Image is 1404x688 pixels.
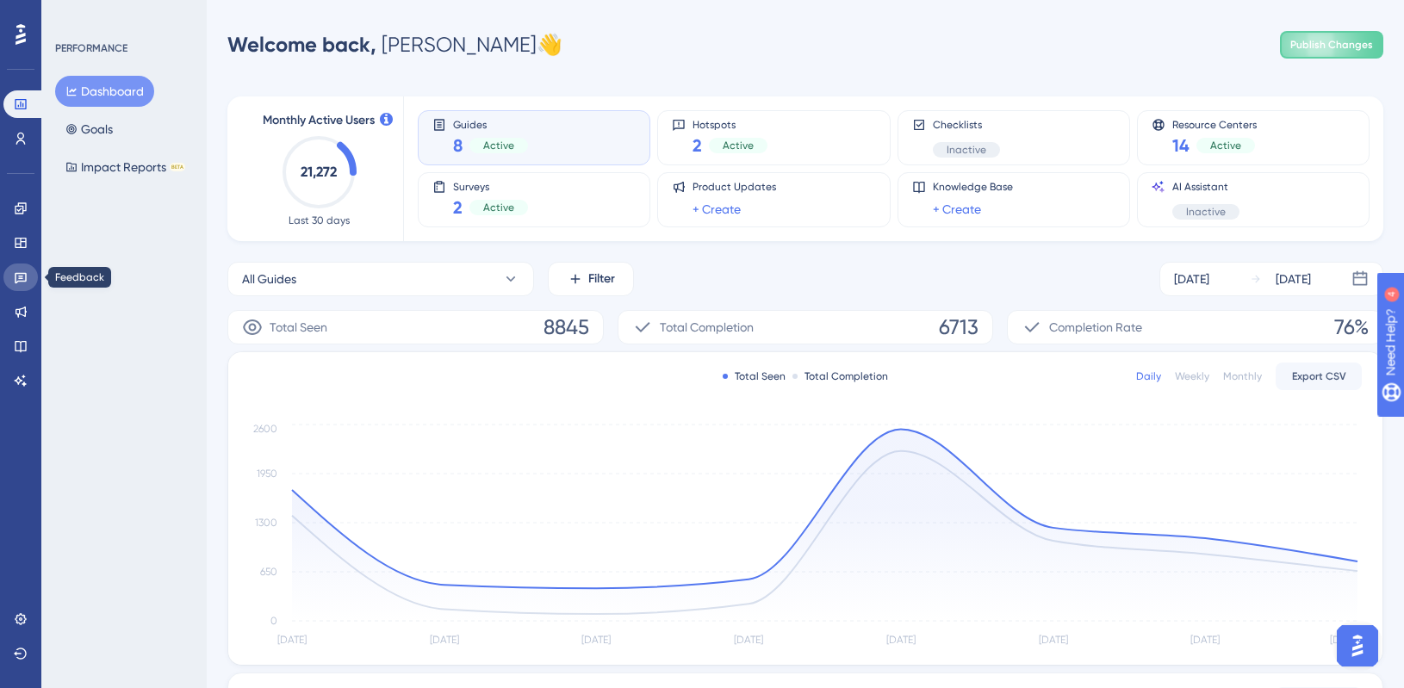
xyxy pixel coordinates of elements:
[277,634,307,646] tspan: [DATE]
[1334,313,1369,341] span: 76%
[260,566,277,578] tspan: 650
[693,133,702,158] span: 2
[430,634,459,646] tspan: [DATE]
[255,517,277,529] tspan: 1300
[301,164,337,180] text: 21,272
[660,317,754,338] span: Total Completion
[289,214,350,227] span: Last 30 days
[1210,139,1241,152] span: Active
[1330,634,1359,646] tspan: [DATE]
[1172,118,1257,130] span: Resource Centers
[1049,317,1142,338] span: Completion Rate
[1280,31,1383,59] button: Publish Changes
[55,41,127,55] div: PERFORMANCE
[1136,369,1161,383] div: Daily
[55,152,196,183] button: Impact ReportsBETA
[581,634,611,646] tspan: [DATE]
[453,195,463,220] span: 2
[933,118,1000,132] span: Checklists
[253,423,277,435] tspan: 2600
[1290,38,1373,52] span: Publish Changes
[1175,369,1209,383] div: Weekly
[1186,205,1226,219] span: Inactive
[947,143,986,157] span: Inactive
[1190,634,1220,646] tspan: [DATE]
[453,180,528,192] span: Surveys
[270,615,277,627] tspan: 0
[242,269,296,289] span: All Guides
[933,199,981,220] a: + Create
[263,110,375,131] span: Monthly Active Users
[120,9,125,22] div: 4
[453,118,528,130] span: Guides
[548,262,634,296] button: Filter
[483,139,514,152] span: Active
[1332,620,1383,672] iframe: UserGuiding AI Assistant Launcher
[1276,363,1362,390] button: Export CSV
[1174,269,1209,289] div: [DATE]
[257,468,277,480] tspan: 1950
[1223,369,1262,383] div: Monthly
[227,32,376,57] span: Welcome back,
[693,199,741,220] a: + Create
[170,163,185,171] div: BETA
[734,634,763,646] tspan: [DATE]
[55,114,123,145] button: Goals
[723,369,786,383] div: Total Seen
[40,4,108,25] span: Need Help?
[227,262,534,296] button: All Guides
[1039,634,1068,646] tspan: [DATE]
[270,317,327,338] span: Total Seen
[693,180,776,194] span: Product Updates
[933,180,1013,194] span: Knowledge Base
[453,133,463,158] span: 8
[939,313,978,341] span: 6713
[227,31,562,59] div: [PERSON_NAME] 👋
[1276,269,1311,289] div: [DATE]
[1292,369,1346,383] span: Export CSV
[693,118,767,130] span: Hotspots
[723,139,754,152] span: Active
[544,313,589,341] span: 8845
[55,76,154,107] button: Dashboard
[886,634,916,646] tspan: [DATE]
[588,269,615,289] span: Filter
[483,201,514,214] span: Active
[1172,133,1190,158] span: 14
[792,369,888,383] div: Total Completion
[1172,180,1239,194] span: AI Assistant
